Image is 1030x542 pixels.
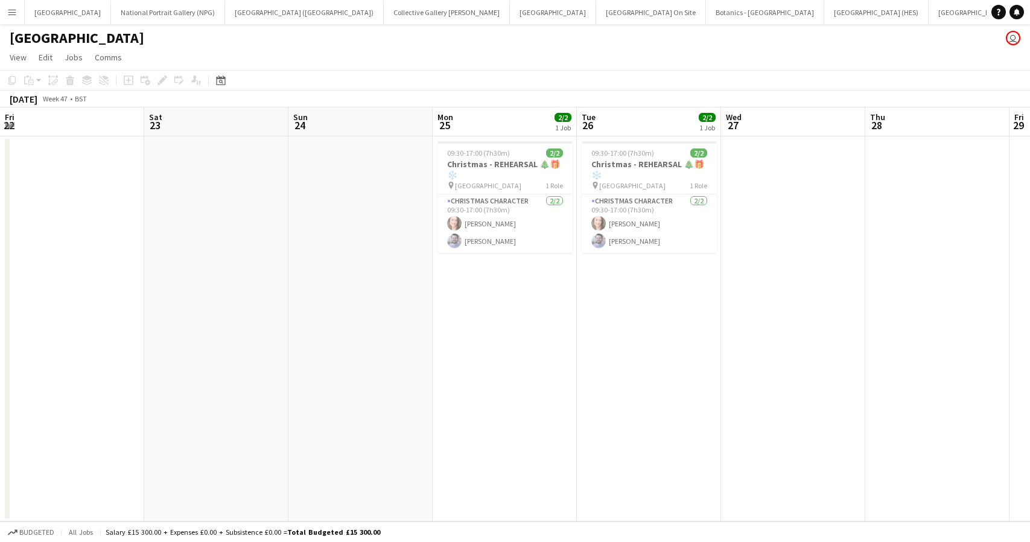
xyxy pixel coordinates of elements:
[1014,112,1024,123] span: Fri
[699,123,715,132] div: 1 Job
[447,148,510,158] span: 09:30-17:00 (7h30m)
[293,112,308,123] span: Sun
[90,49,127,65] a: Comms
[39,52,52,63] span: Edit
[10,93,37,105] div: [DATE]
[582,194,717,253] app-card-role: Christmas Character2/209:30-17:00 (7h30m)[PERSON_NAME][PERSON_NAME]
[75,94,87,103] div: BST
[66,528,95,537] span: All jobs
[591,148,654,158] span: 09:30-17:00 (7h30m)
[147,118,162,132] span: 23
[555,123,571,132] div: 1 Job
[545,181,563,190] span: 1 Role
[580,118,596,132] span: 26
[60,49,87,65] a: Jobs
[291,118,308,132] span: 24
[870,112,885,123] span: Thu
[455,181,521,190] span: [GEOGRAPHIC_DATA]
[724,118,742,132] span: 27
[106,528,380,537] div: Salary £15 300.00 + Expenses £0.00 + Subsistence £0.00 =
[726,112,742,123] span: Wed
[6,526,56,539] button: Budgeted
[699,113,716,122] span: 2/2
[690,181,707,190] span: 1 Role
[287,528,380,537] span: Total Budgeted £15 300.00
[95,52,122,63] span: Comms
[437,141,573,253] app-job-card: 09:30-17:00 (7h30m)2/2Christmas - REHEARSAL 🎄🎁❄️ [GEOGRAPHIC_DATA]1 RoleChristmas Character2/209:...
[111,1,225,24] button: National Portrait Gallery (NPG)
[5,49,31,65] a: View
[1006,31,1020,45] app-user-avatar: Eldina Munatay
[555,113,571,122] span: 2/2
[225,1,384,24] button: [GEOGRAPHIC_DATA] ([GEOGRAPHIC_DATA])
[3,118,14,132] span: 22
[1013,118,1024,132] span: 29
[582,159,717,180] h3: Christmas - REHEARSAL 🎄🎁❄️
[596,1,706,24] button: [GEOGRAPHIC_DATA] On Site
[868,118,885,132] span: 28
[582,112,596,123] span: Tue
[10,52,27,63] span: View
[437,159,573,180] h3: Christmas - REHEARSAL 🎄🎁❄️
[437,194,573,253] app-card-role: Christmas Character2/209:30-17:00 (7h30m)[PERSON_NAME][PERSON_NAME]
[40,94,70,103] span: Week 47
[34,49,57,65] a: Edit
[706,1,824,24] button: Botanics - [GEOGRAPHIC_DATA]
[149,112,162,123] span: Sat
[5,112,14,123] span: Fri
[25,1,111,24] button: [GEOGRAPHIC_DATA]
[65,52,83,63] span: Jobs
[510,1,596,24] button: [GEOGRAPHIC_DATA]
[546,148,563,158] span: 2/2
[384,1,510,24] button: Collective Gallery [PERSON_NAME]
[436,118,453,132] span: 25
[19,528,54,537] span: Budgeted
[582,141,717,253] app-job-card: 09:30-17:00 (7h30m)2/2Christmas - REHEARSAL 🎄🎁❄️ [GEOGRAPHIC_DATA]1 RoleChristmas Character2/209:...
[824,1,929,24] button: [GEOGRAPHIC_DATA] (HES)
[437,112,453,123] span: Mon
[10,29,144,47] h1: [GEOGRAPHIC_DATA]
[599,181,666,190] span: [GEOGRAPHIC_DATA]
[690,148,707,158] span: 2/2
